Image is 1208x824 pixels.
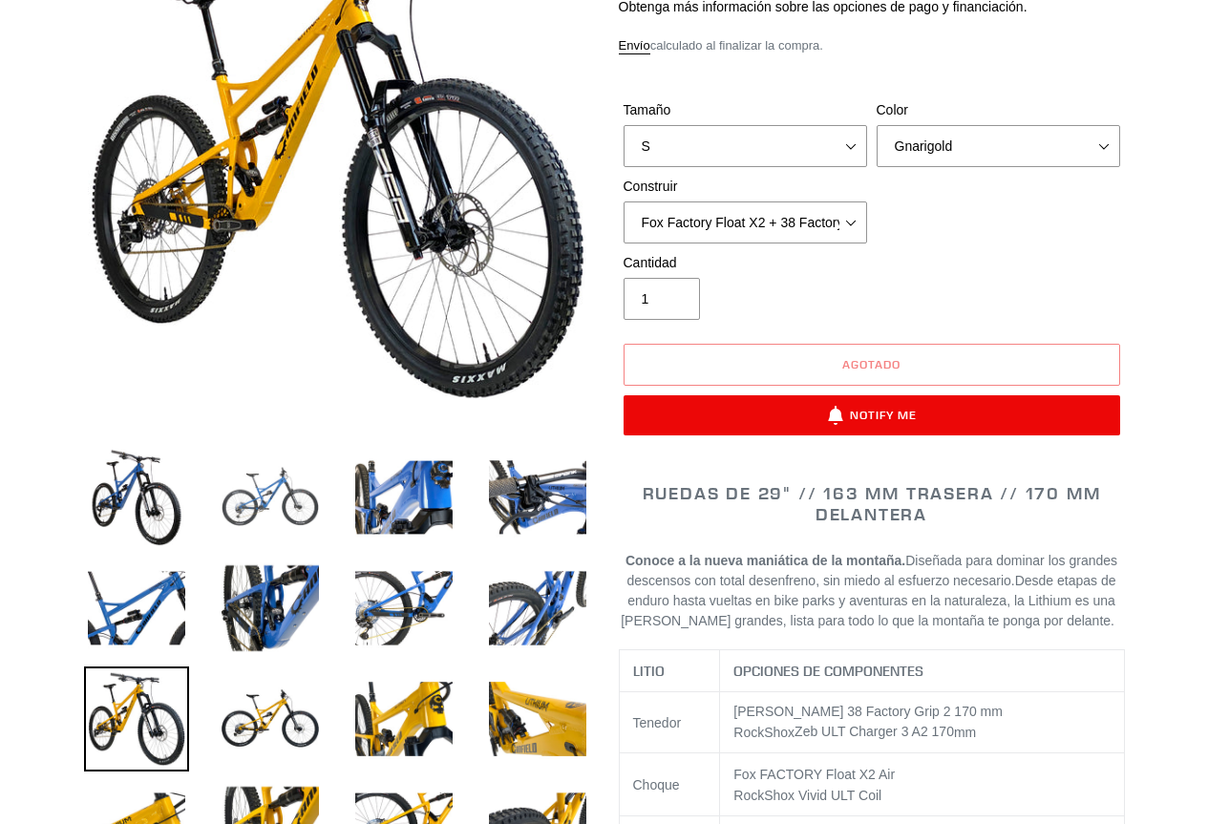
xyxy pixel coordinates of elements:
[485,666,590,771] img: Cargar imagen en el visor de la Galería, LITHIUM - Bicicleta Completa
[351,445,456,550] img: Cargar imagen en el visor de la Galería, LITHIUM - Bicicleta Completa
[619,38,650,53] font: Envío
[733,704,1003,719] font: [PERSON_NAME] 38 Factory Grip 2 170 mm
[643,482,1101,525] font: RUEDAS DE 29" // 163 mm TRASERA // 170 mm DELANTERA
[733,766,895,781] font: Fox FACTORY Float X2 Air
[733,725,795,740] font: RockShox
[218,556,323,661] img: Cargar imagen en el visor de la Galería, LITHIUM - Bicicleta Completa
[626,553,1117,588] font: Diseñada para dominar los grandes descensos con total desenfreno, sin miedo al esfuerzo necesario.
[624,102,671,117] font: Tamaño
[84,445,189,550] img: Cargar imagen en el visor de la Galería, LITHIUM - Bicicleta Completa
[650,38,823,53] font: calculado al finalizar la compra.
[842,357,901,371] font: Agotado
[624,344,1120,386] button: Agotado
[795,724,954,739] font: Zeb ULT Charger 3 A2 170
[624,255,677,270] font: Cantidad
[633,663,665,680] font: LITIO
[619,38,650,54] a: Envío
[633,776,680,792] font: Choque
[621,573,1115,628] font: Desde etapas de enduro hasta vueltas en bike parks y aventuras en la naturaleza, la Lithium es un...
[877,102,908,117] font: Color
[954,725,976,740] font: mm
[633,715,682,730] font: Tenedor
[84,666,189,771] img: Cargar imagen en el visor de la Galería, LITHIUM - Bicicleta Completa
[351,666,456,771] img: Cargar imagen en el visor de la Galería, LITHIUM - Bicicleta Completa
[485,445,590,550] img: Cargar imagen en el visor de la Galería, LITHIUM - Bicicleta Completa
[624,395,1120,435] button: Notify Me
[84,556,189,661] img: Cargar imagen en el visor de la Galería, LITHIUM - Bicicleta Completa
[351,556,456,661] img: Cargar imagen en el visor de la Galería, LITHIUM - Bicicleta Completa
[218,445,323,550] img: Cargar imagen en el visor de la Galería, LITHIUM - Bicicleta Completa
[733,663,923,680] font: OPCIONES DE COMPONENTES
[485,556,590,661] img: Cargar imagen en el visor de la Galería, LITHIUM - Bicicleta Completa
[733,788,881,803] font: RockShox Vivid ULT Coil
[1111,613,1114,628] font: .
[624,179,678,194] font: Construir
[218,666,323,771] img: Cargar imagen en el visor de la Galería, LITHIUM - Bicicleta Completa
[625,553,905,568] font: Conoce a la nueva maniática de la montaña.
